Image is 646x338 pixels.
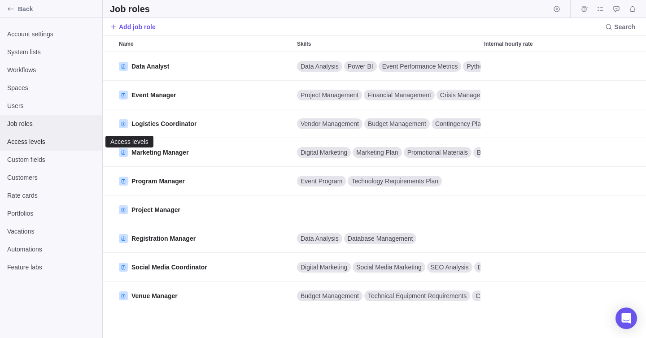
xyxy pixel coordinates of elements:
[368,119,426,128] span: Budget Management
[7,191,95,200] span: Rate cards
[467,62,486,71] span: Python
[7,263,95,272] span: Feature labs
[115,195,293,224] div: Name
[115,138,293,167] div: Name
[626,7,639,14] a: Notifications
[351,177,438,186] span: Technology Requirements Plan
[293,52,480,80] div: Data Analysis, Power BI, Event Performance Metrics, Python
[7,173,95,182] span: Customers
[131,177,185,186] span: Program Manager
[110,3,150,15] h2: Job roles
[293,224,480,252] div: Data Analysis, Database Management
[356,263,422,272] span: Social Media Marketing
[478,263,503,272] span: Branding
[115,109,293,138] div: Name
[297,39,311,48] span: Skills
[7,119,95,128] span: Job roles
[550,3,563,15] span: Start timer
[7,245,95,254] span: Automations
[293,138,480,166] div: Digital Marketing, Marketing Plan, Promotional Materials, Branding Strategy
[594,3,607,15] span: My assignments
[293,253,480,281] div: Digital Marketing, Social Media Marketing, SEO Analysis, Branding, Content Creation
[119,22,156,31] span: Add job role
[594,7,607,14] a: My assignments
[440,91,494,100] span: Crisis Management
[348,62,373,71] span: Power BI
[293,109,480,138] div: Skills
[480,195,594,224] div: Internal hourly rate
[18,4,99,13] span: Back
[293,282,480,310] div: Skills
[115,282,293,310] div: Name
[480,109,594,138] div: Internal hourly rate
[301,148,347,157] span: Digital Marketing
[293,282,480,310] div: Budget Management, Technical Equipment Requirements, Contract Negotiation
[293,253,480,282] div: Skills
[103,52,646,338] div: grid
[131,62,169,71] span: Data Analyst
[610,3,623,15] span: Approval requests
[301,234,339,243] span: Data Analysis
[115,36,293,52] div: Name
[7,65,95,74] span: Workflows
[480,224,594,253] div: Internal hourly rate
[293,195,480,224] div: Skills
[484,39,533,48] span: Internal hourly rate
[614,22,635,31] span: Search
[301,263,347,272] span: Digital Marketing
[480,138,594,167] div: Internal hourly rate
[109,138,149,145] div: Access levels
[480,81,594,109] div: Internal hourly rate
[131,234,196,243] span: Registration Manager
[476,291,533,300] span: Contract Negotiation
[115,224,293,253] div: Name
[431,263,469,272] span: SEO Analysis
[301,119,359,128] span: Vendor Management
[131,291,178,300] span: Venue Manager
[477,148,527,157] span: Branding Strategy
[7,227,95,236] span: Vacations
[610,7,623,14] a: Approval requests
[115,81,293,109] div: Name
[293,81,480,109] div: Skills
[131,205,180,214] span: Project Manager
[480,36,594,52] div: Internal hourly rate
[293,81,480,109] div: Project Management, Financial Management, Crisis Management, Risk Management Plan
[115,52,293,81] div: Name
[348,234,413,243] span: Database Management
[615,308,637,329] div: Open Intercom Messenger
[119,39,134,48] span: Name
[131,148,189,157] span: Marketing Manager
[7,101,95,110] span: Users
[301,62,339,71] span: Data Analysis
[407,148,468,157] span: Promotional Materials
[480,253,594,282] div: Internal hourly rate
[110,21,156,33] span: Add job role
[293,109,480,138] div: Vendor Management, Budget Management, Contingency Plans
[293,36,480,52] div: Skills
[301,291,359,300] span: Budget Management
[7,155,95,164] span: Custom fields
[7,30,95,39] span: Account settings
[602,21,639,33] span: Search
[578,7,590,14] a: Time logs
[293,167,480,195] div: Skills
[435,119,488,128] span: Contingency Plans
[7,48,95,56] span: System lists
[626,3,639,15] span: Notifications
[480,52,594,81] div: Internal hourly rate
[367,91,431,100] span: Financial Management
[7,83,95,92] span: Spaces
[578,3,590,15] span: Time logs
[293,167,480,195] div: Event Program, Technology Requirements Plan
[480,167,594,195] div: Internal hourly rate
[115,167,293,195] div: Name
[293,138,480,167] div: Skills
[293,224,480,253] div: Skills
[115,253,293,282] div: Name
[382,62,458,71] span: Event Performance Metrics
[293,52,480,81] div: Skills
[301,177,342,186] span: Event Program
[368,291,467,300] span: Technical Equipment Requirements
[7,137,95,146] span: Access levels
